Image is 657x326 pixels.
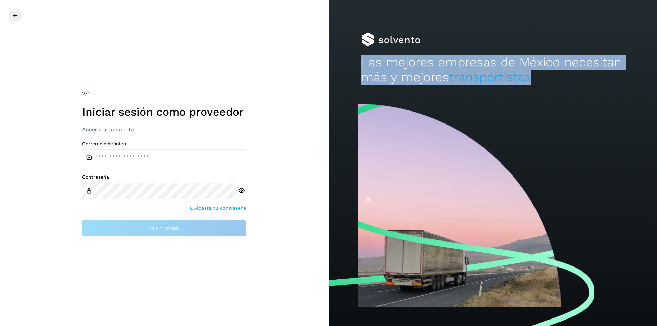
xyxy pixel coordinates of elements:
[82,126,246,133] h3: Accede a tu cuenta
[82,105,246,118] h1: Iniciar sesión como proveedor
[361,55,624,85] h2: Las mejores empresas de México necesitan más y mejores
[190,205,246,212] a: Olvidaste tu contraseña
[449,70,531,84] span: transportistas
[82,90,246,98] div: /2
[82,141,246,147] label: Correo electrónico
[150,226,179,231] span: Inicia sesión
[82,174,246,180] label: Contraseña
[82,90,85,97] span: 2
[82,220,246,236] button: Inicia sesión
